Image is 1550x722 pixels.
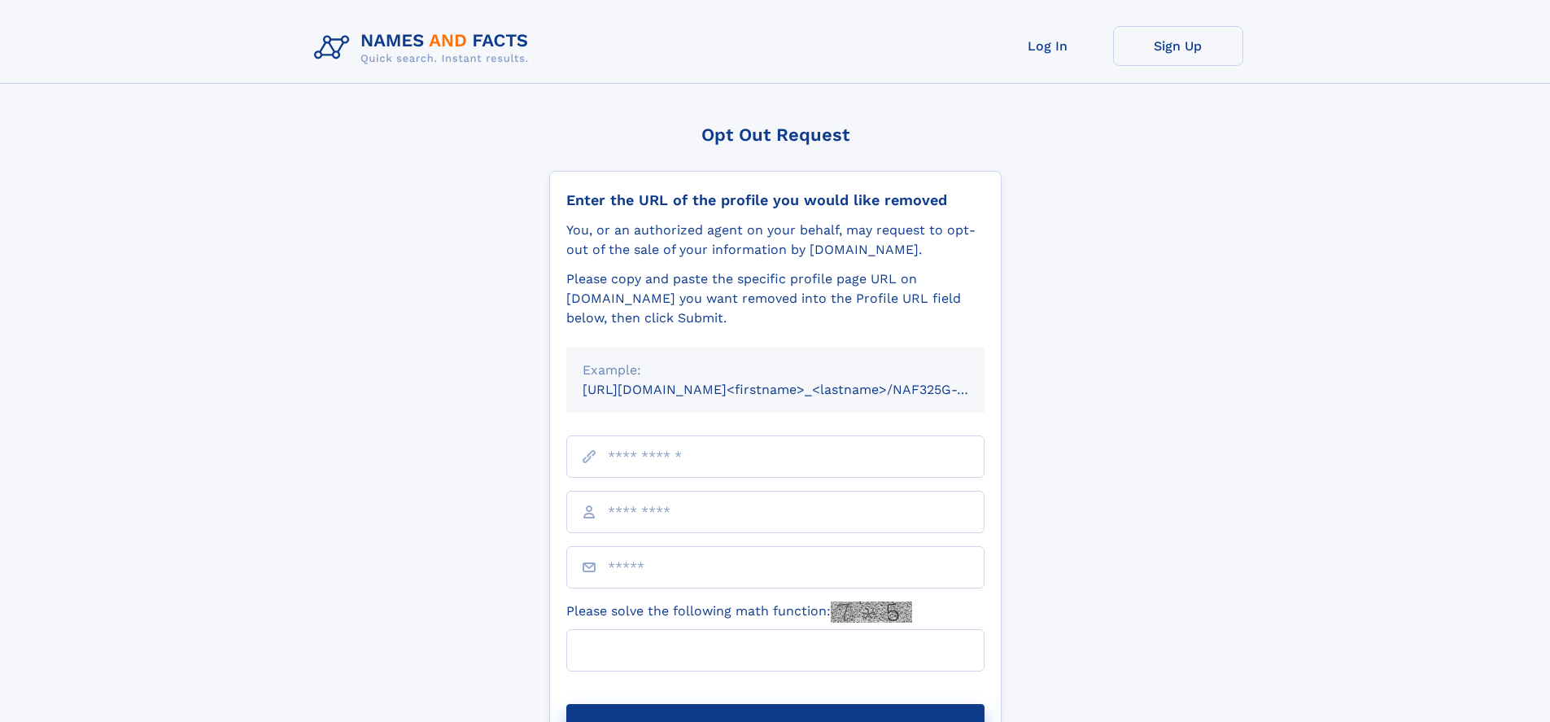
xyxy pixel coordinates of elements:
[566,191,985,209] div: Enter the URL of the profile you would like removed
[566,221,985,260] div: You, or an authorized agent on your behalf, may request to opt-out of the sale of your informatio...
[583,361,968,380] div: Example:
[566,269,985,328] div: Please copy and paste the specific profile page URL on [DOMAIN_NAME] you want removed into the Pr...
[1113,26,1243,66] a: Sign Up
[308,26,542,70] img: Logo Names and Facts
[566,602,912,623] label: Please solve the following math function:
[549,125,1002,145] div: Opt Out Request
[983,26,1113,66] a: Log In
[583,382,1015,397] small: [URL][DOMAIN_NAME]<firstname>_<lastname>/NAF325G-xxxxxxxx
